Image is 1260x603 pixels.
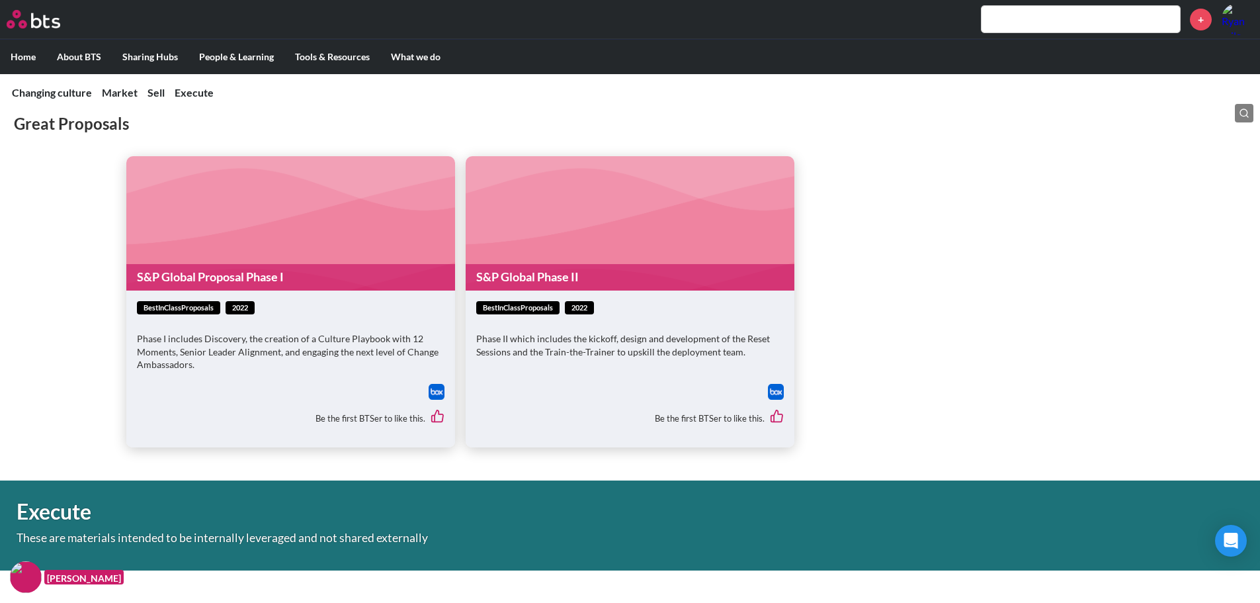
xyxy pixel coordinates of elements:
[137,400,444,437] div: Be the first BTSer to like this.
[102,86,138,99] a: Market
[768,384,784,400] a: Download file from Box
[137,332,444,371] p: Phase I includes Discovery, the creation of a Culture Playbook with 12 Moments, Senior Leader Ali...
[1222,3,1253,35] img: Ryan Stiles
[44,570,124,585] figcaption: [PERSON_NAME]
[1190,9,1212,30] a: +
[565,301,594,315] span: 2022
[429,384,444,400] a: Download file from Box
[147,86,165,99] a: Sell
[7,10,85,28] a: Go home
[189,40,284,74] label: People & Learning
[175,86,214,99] a: Execute
[12,86,92,99] a: Changing culture
[476,332,784,358] p: Phase II which includes the kickoff, design and development of the Reset Sessions and the Train-t...
[137,301,220,315] span: bestInClassProposals
[768,384,784,400] img: Box logo
[284,40,380,74] label: Tools & Resources
[17,497,875,527] h1: Execute
[466,264,794,290] a: S&P Global Phase II
[226,301,255,315] span: 2022
[476,400,784,437] div: Be the first BTSer to like this.
[112,40,189,74] label: Sharing Hubs
[429,384,444,400] img: Box logo
[1215,525,1247,557] div: Open Intercom Messenger
[126,264,455,290] a: S&P Global Proposal Phase I
[46,40,112,74] label: About BTS
[380,40,451,74] label: What we do
[476,301,560,315] span: bestInClassProposals
[17,532,704,544] p: These are materials intended to be internally leveraged and not shared externally
[1222,3,1253,35] a: Profile
[10,561,42,593] img: F
[7,10,60,28] img: BTS Logo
